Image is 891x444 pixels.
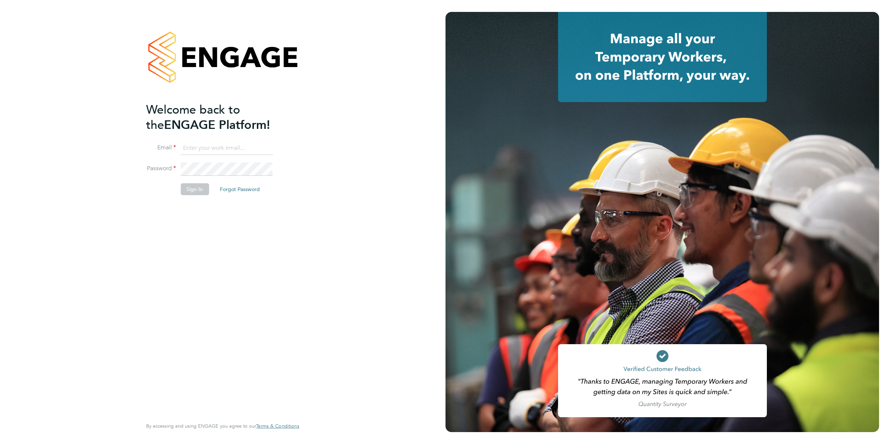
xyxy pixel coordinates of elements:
span: By accessing and using ENGAGE you agree to our [146,423,299,429]
label: Password [146,165,176,172]
label: Email [146,144,176,152]
span: Welcome back to the [146,102,240,132]
a: Terms & Conditions [256,423,299,429]
input: Enter your work email... [180,142,273,155]
button: Sign In [180,183,209,195]
h2: ENGAGE Platform! [146,102,292,133]
button: Forgot Password [214,183,266,195]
